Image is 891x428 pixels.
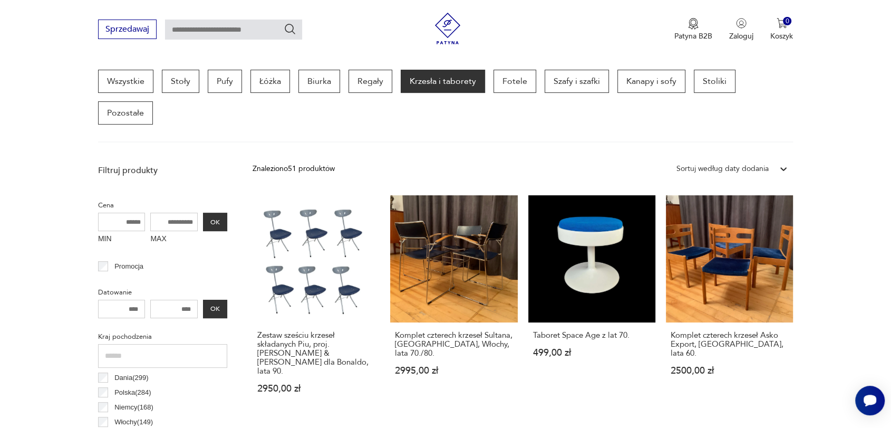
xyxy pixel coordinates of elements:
img: Ikona medalu [688,18,699,30]
a: Ikona medaluPatyna B2B [674,18,712,41]
p: Kraj pochodzenia [98,331,227,343]
p: 2995,00 zł [395,366,512,375]
p: Zaloguj [729,31,753,41]
div: 0 [783,17,792,26]
button: Zaloguj [729,18,753,41]
a: Stoły [162,70,199,93]
a: Pufy [208,70,242,93]
a: Wszystkie [98,70,153,93]
h3: Komplet czterech krzeseł Sultana, [GEOGRAPHIC_DATA], Włochy, lata 70./80. [395,331,512,358]
a: Biurka [298,70,340,93]
p: Polska ( 284 ) [114,387,151,398]
iframe: Smartsupp widget button [855,386,885,415]
p: 2500,00 zł [671,366,788,375]
p: Patyna B2B [674,31,712,41]
p: Dania ( 299 ) [114,372,148,384]
a: Szafy i szafki [545,70,609,93]
img: Ikona koszyka [777,18,787,28]
div: Znaleziono 51 produktów [253,163,335,175]
a: Regały [348,70,392,93]
a: Taboret Space Age z lat 70.Taboret Space Age z lat 70.499,00 zł [528,195,655,414]
h3: Komplet czterech krzeseł Asko Export, [GEOGRAPHIC_DATA], lata 60. [671,331,788,358]
button: 0Koszyk [770,18,793,41]
div: Sortuj według daty dodania [676,163,769,175]
a: Komplet czterech krzeseł Sultana, Arrben, Włochy, lata 70./80.Komplet czterech krzeseł Sultana, [... [390,195,517,414]
a: Pozostałe [98,101,153,125]
p: Koszyk [770,31,793,41]
a: Sprzedawaj [98,26,157,34]
a: Kanapy i sofy [617,70,685,93]
p: 2950,00 zł [257,384,375,393]
label: MIN [98,231,146,248]
p: Filtruj produkty [98,165,227,176]
label: MAX [150,231,198,248]
p: Cena [98,199,227,211]
button: OK [203,213,227,231]
p: Datowanie [98,287,227,298]
a: Komplet czterech krzeseł Asko Export, Finlandia, lata 60.Komplet czterech krzeseł Asko Export, [G... [666,195,793,414]
a: Krzesła i taborety [401,70,485,93]
p: Włochy ( 149 ) [114,416,153,428]
h3: Zestaw sześciu krzeseł składanych Piu, proj. [PERSON_NAME] & [PERSON_NAME] dla Bonaldo, lata 90. [257,331,375,376]
a: Łóżka [250,70,290,93]
img: Patyna - sklep z meblami i dekoracjami vintage [432,13,463,44]
button: Szukaj [284,23,296,35]
p: Niemcy ( 168 ) [114,402,153,413]
a: Zestaw sześciu krzeseł składanych Piu, proj. Chiaramonte & Marin dla Bonaldo, lata 90.Zestaw sześ... [253,195,380,414]
a: Stoliki [694,70,735,93]
h3: Taboret Space Age z lat 70. [533,331,651,340]
a: Fotele [493,70,536,93]
button: OK [203,300,227,318]
p: Promocja [114,261,143,272]
button: Patyna B2B [674,18,712,41]
img: Ikonka użytkownika [736,18,747,28]
button: Sprzedawaj [98,20,157,39]
p: 499,00 zł [533,348,651,357]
